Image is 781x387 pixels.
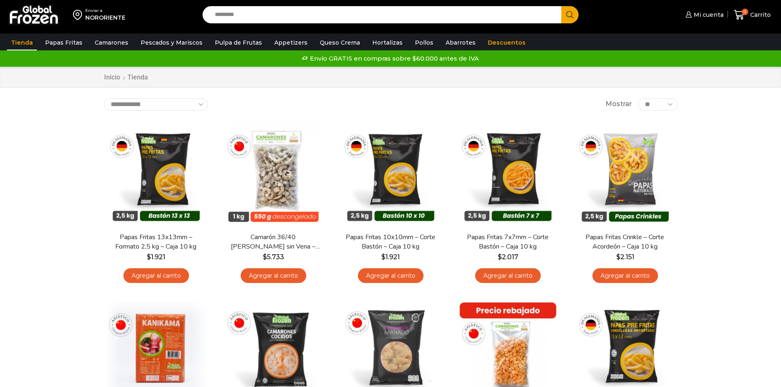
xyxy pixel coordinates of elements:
span: $ [616,253,620,261]
a: Camarón 36/40 [PERSON_NAME] sin Vena – Bronze – Caja 10 kg [226,233,320,251]
a: Papas Fritas 13x13mm – Formato 2,5 kg – Caja 10 kg [109,233,203,251]
a: Agregar al carrito: “Papas Fritas 7x7mm - Corte Bastón - Caja 10 kg” [475,268,541,283]
select: Pedido de la tienda [104,98,208,111]
div: Enviar a [85,8,125,14]
bdi: 5.733 [263,253,284,261]
a: Pulpa de Frutas [211,35,266,50]
span: $ [498,253,502,261]
a: Descuentos [484,35,530,50]
a: Papas Fritas [41,35,87,50]
a: 0 Carrito [732,5,773,25]
a: Appetizers [270,35,312,50]
a: Hortalizas [368,35,407,50]
a: Agregar al carrito: “Camarón 36/40 Crudo Pelado sin Vena - Bronze - Caja 10 kg” [241,268,306,283]
span: Mostrar [606,100,632,109]
bdi: 1.921 [381,253,400,261]
h1: Tienda [128,73,148,81]
a: Papas Fritas 7x7mm – Corte Bastón – Caja 10 kg [460,233,555,251]
a: Agregar al carrito: “Papas Fritas 13x13mm - Formato 2,5 kg - Caja 10 kg” [123,268,189,283]
nav: Breadcrumb [104,73,148,82]
span: Carrito [748,11,771,19]
span: $ [381,253,385,261]
div: NORORIENTE [85,14,125,22]
a: Agregar al carrito: “Papas Fritas Crinkle - Corte Acordeón - Caja 10 kg” [592,268,658,283]
bdi: 2.151 [616,253,634,261]
span: 0 [742,9,748,15]
a: Camarones [91,35,132,50]
a: Papas Fritas 10x10mm – Corte Bastón – Caja 10 kg [343,233,437,251]
a: Tienda [7,35,37,50]
a: Queso Crema [316,35,364,50]
bdi: 1.921 [147,253,165,261]
a: Pescados y Mariscos [137,35,207,50]
a: Pollos [411,35,437,50]
button: Search button [561,6,578,23]
a: Agregar al carrito: “Papas Fritas 10x10mm - Corte Bastón - Caja 10 kg” [358,268,424,283]
bdi: 2.017 [498,253,518,261]
span: $ [263,253,267,261]
a: Mi cuenta [683,7,724,23]
img: address-field-icon.svg [73,8,85,22]
a: Inicio [104,73,121,82]
a: Papas Fritas Crinkle – Corte Acordeón – Caja 10 kg [578,233,672,251]
a: Abarrotes [442,35,480,50]
span: Mi cuenta [692,11,724,19]
span: $ [147,253,151,261]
